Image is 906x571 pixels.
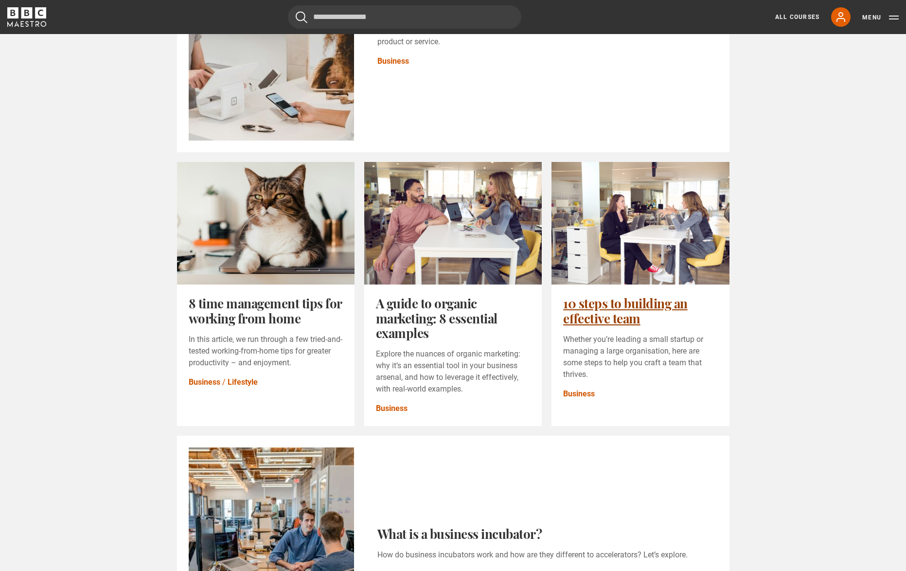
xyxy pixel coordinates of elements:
[376,403,408,414] a: Business
[563,388,595,400] a: Business
[775,13,819,21] a: All Courses
[189,295,342,326] a: 8 time management tips for working from home
[189,376,220,388] a: Business
[288,5,521,29] input: Search
[377,55,409,67] a: Business
[296,11,307,23] button: Submit the search query
[563,295,688,326] a: 10 steps to building an effective team
[376,295,497,341] a: A guide to organic marketing: 8 essential examples
[7,7,46,27] svg: BBC Maestro
[862,13,899,22] button: Toggle navigation
[228,376,258,388] a: Lifestyle
[377,525,542,542] a: What is a business incubator?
